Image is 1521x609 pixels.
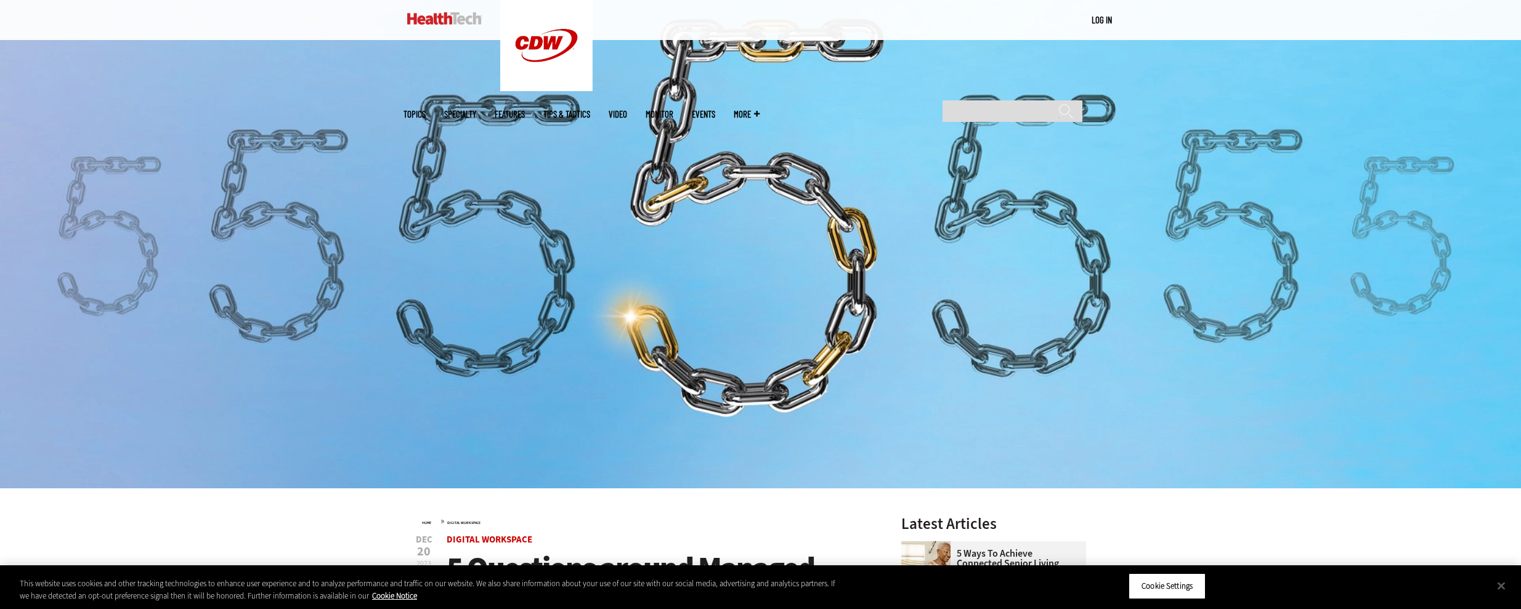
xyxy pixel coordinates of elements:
a: Tips & Tactics [543,110,590,119]
div: This website uses cookies and other tracking technologies to enhance user experience and to analy... [20,578,837,602]
span: Topics [404,110,426,119]
a: CDW [500,81,593,94]
span: Dec [416,535,432,544]
a: Digital Workspace [447,533,532,546]
img: Networking Solutions for Senior Living [901,541,951,591]
button: Close [1488,572,1515,599]
span: 2023 [416,559,431,568]
div: User menu [1092,14,1112,26]
a: Home [422,520,431,525]
img: Home [407,12,482,25]
a: Features [495,110,525,119]
a: More information about your privacy [372,591,417,601]
a: MonITor [646,110,673,119]
span: More [734,110,760,119]
a: Events [692,110,715,119]
a: Log in [1092,14,1112,25]
span: 20 [416,546,432,558]
a: Digital Workspace [447,520,481,525]
div: » [422,516,869,526]
a: Video [609,110,627,119]
a: 5 Ways to Achieve Connected Senior Living That Benefit Residents and Staff [901,549,1079,588]
h3: Latest Articles [901,516,1086,531]
a: Networking Solutions for Senior Living [901,541,957,551]
button: Cookie Settings [1129,573,1206,599]
span: Specialty [444,110,476,119]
